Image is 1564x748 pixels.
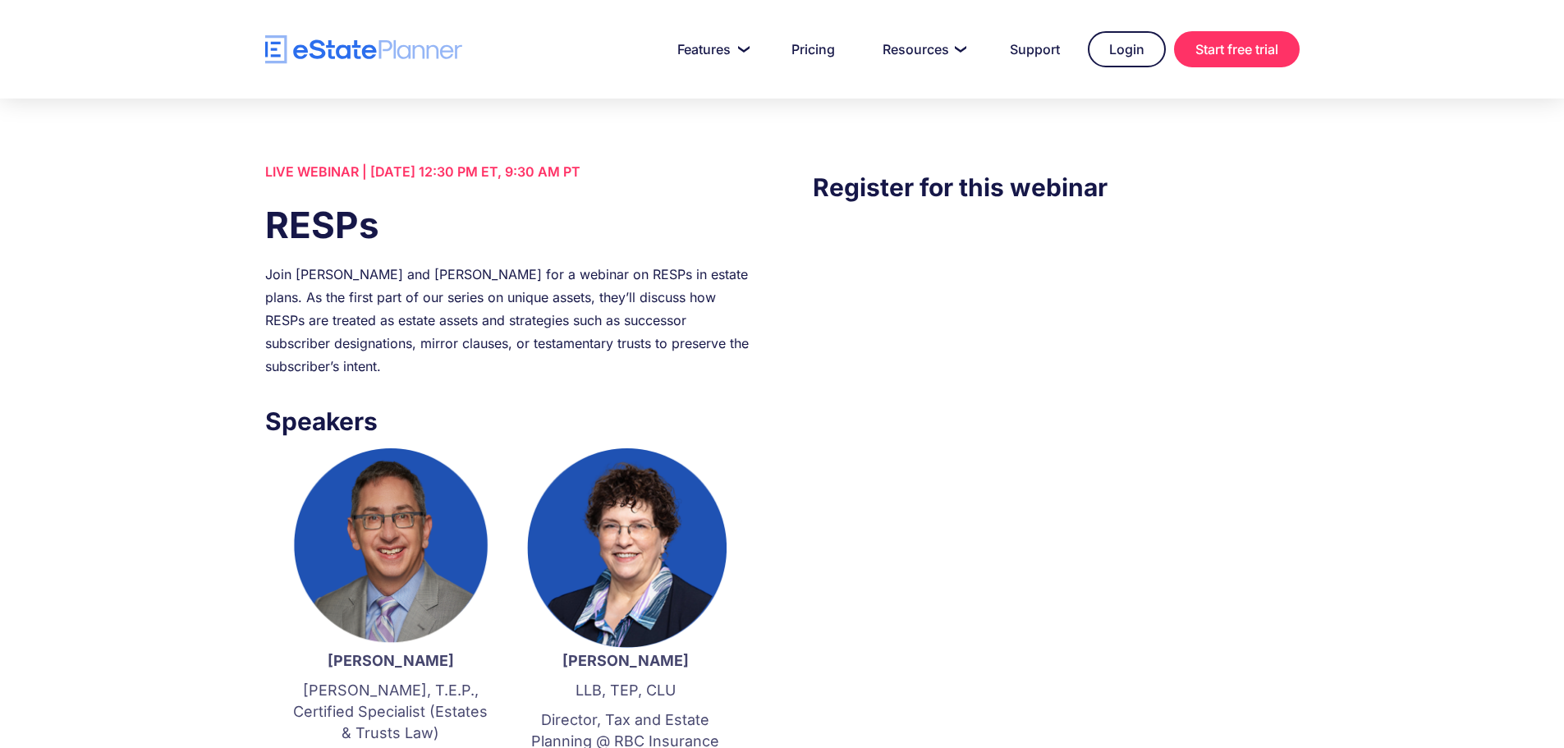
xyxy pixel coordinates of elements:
[1088,31,1166,67] a: Login
[265,402,751,440] h3: Speakers
[990,33,1080,66] a: Support
[562,652,689,669] strong: [PERSON_NAME]
[658,33,764,66] a: Features
[863,33,982,66] a: Resources
[290,680,492,744] p: [PERSON_NAME], T.E.P., Certified Specialist (Estates & Trusts Law)
[525,680,727,701] p: LLB, TEP, CLU
[265,160,751,183] div: LIVE WEBINAR | [DATE] 12:30 PM ET, 9:30 AM PT
[265,200,751,250] h1: RESPs
[328,652,454,669] strong: [PERSON_NAME]
[772,33,855,66] a: Pricing
[265,263,751,378] div: Join [PERSON_NAME] and [PERSON_NAME] for a webinar on RESPs in estate plans. As the first part of...
[1174,31,1300,67] a: Start free trial
[813,168,1299,206] h3: Register for this webinar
